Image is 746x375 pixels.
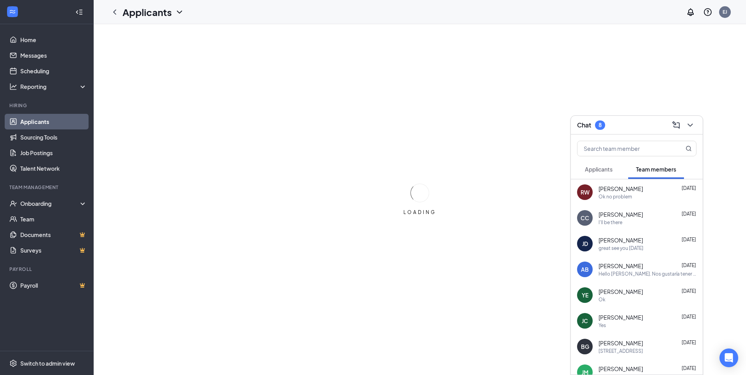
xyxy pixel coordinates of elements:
[582,291,588,299] div: YE
[582,240,588,248] div: JD
[599,365,643,373] span: [PERSON_NAME]
[684,119,696,131] button: ChevronDown
[670,119,682,131] button: ComposeMessage
[682,365,696,371] span: [DATE]
[599,193,632,200] div: Ok no problem
[599,348,643,354] div: [STREET_ADDRESS]
[599,262,643,270] span: [PERSON_NAME]
[682,262,696,268] span: [DATE]
[686,7,695,17] svg: Notifications
[9,359,17,367] svg: Settings
[20,278,87,293] a: PayrollCrown
[599,245,643,251] div: great see you [DATE]
[20,48,87,63] a: Messages
[686,145,692,152] svg: MagnifyingGlass
[123,5,172,19] h1: Applicants
[20,227,87,242] a: DocumentsCrown
[9,8,16,16] svg: WorkstreamLogo
[682,288,696,294] span: [DATE]
[682,340,696,345] span: [DATE]
[400,209,439,216] div: LOADING
[20,114,87,129] a: Applicants
[20,83,87,90] div: Reporting
[581,188,590,196] div: RW
[599,339,643,347] span: [PERSON_NAME]
[9,200,17,207] svg: UserCheck
[599,185,643,193] span: [PERSON_NAME]
[636,166,676,173] span: Team members
[9,184,85,191] div: Team Management
[599,122,602,128] div: 8
[20,242,87,258] a: SurveysCrown
[20,211,87,227] a: Team
[682,211,696,217] span: [DATE]
[581,214,589,222] div: CC
[577,141,670,156] input: Search team member
[599,296,606,303] div: Ok
[577,121,591,129] h3: Chat
[20,32,87,48] a: Home
[723,9,727,15] div: EJ
[9,83,17,90] svg: Analysis
[599,322,606,329] div: Yes
[581,265,589,273] div: AB
[20,129,87,145] a: Sourcing Tools
[671,120,681,130] svg: ComposeMessage
[599,271,696,277] div: Hello [PERSON_NAME]. Nos gustaría tener una segunda entrevista en persona el día sábado a las 4 d...
[581,343,589,350] div: BG
[9,266,85,272] div: Payroll
[585,166,613,173] span: Applicants
[75,8,83,16] svg: Collapse
[20,359,75,367] div: Switch to admin view
[110,7,119,17] svg: ChevronLeft
[682,237,696,242] span: [DATE]
[20,63,87,79] a: Scheduling
[599,219,622,226] div: I'll be there
[9,102,85,109] div: Hiring
[582,317,588,325] div: JC
[686,120,695,130] svg: ChevronDown
[599,313,643,321] span: [PERSON_NAME]
[599,236,643,244] span: [PERSON_NAME]
[682,185,696,191] span: [DATE]
[175,7,184,17] svg: ChevronDown
[20,145,87,161] a: Job Postings
[20,200,80,207] div: Onboarding
[703,7,712,17] svg: QuestionInfo
[599,288,643,295] span: [PERSON_NAME]
[719,348,738,367] div: Open Intercom Messenger
[682,314,696,320] span: [DATE]
[20,161,87,176] a: Talent Network
[599,210,643,218] span: [PERSON_NAME]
